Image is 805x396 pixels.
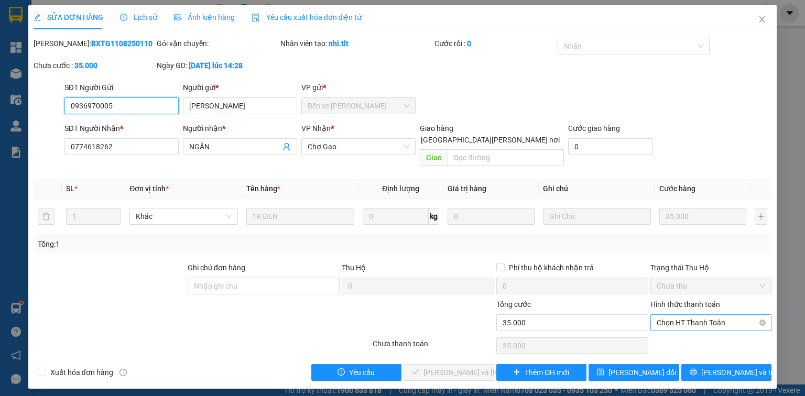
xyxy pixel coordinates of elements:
div: Tổng: 1 [38,238,311,250]
span: Giao hàng [420,124,453,133]
span: Lịch sử [120,13,157,21]
b: BXTG1108250110 [91,39,153,48]
button: plus [755,208,767,225]
span: Khác [136,208,231,224]
span: Phí thu hộ khách nhận trả [505,262,598,273]
div: Chưa thanh toán [372,338,495,356]
span: Tổng cước [496,300,531,309]
b: 35.000 [74,61,97,70]
span: [GEOGRAPHIC_DATA][PERSON_NAME] nơi [417,134,564,146]
span: Tên hàng [246,184,280,193]
span: edit [34,14,41,21]
div: Trạng thái Thu Hộ [650,262,771,273]
button: check[PERSON_NAME] và [PERSON_NAME] hàng [404,364,494,381]
span: Yêu cầu xuất hóa đơn điện tử [252,13,362,21]
button: printer[PERSON_NAME] và In [681,364,772,381]
div: Chưa cước : [34,60,155,71]
input: 0 [448,208,535,225]
label: Ghi chú đơn hàng [188,263,245,272]
span: info-circle [119,369,127,376]
b: [DATE] lúc 14:28 [189,61,243,70]
span: Đơn vị tính [129,184,169,193]
div: Ngày GD: [157,60,278,71]
span: plus [513,368,520,377]
span: user-add [282,142,291,151]
span: SL [66,184,74,193]
button: Close [747,5,777,35]
span: Định lượng [382,184,419,193]
span: Chọn HT Thanh Toán [657,315,765,331]
span: Chợ Gạo [308,139,409,155]
span: close-circle [759,320,766,326]
img: icon [252,14,260,22]
button: delete [38,208,55,225]
span: kg [429,208,439,225]
span: [PERSON_NAME] đổi [608,367,676,378]
span: Bến xe Tiền Giang [308,98,409,114]
span: Ảnh kiện hàng [174,13,235,21]
div: SĐT Người Gửi [64,82,179,93]
span: [PERSON_NAME] và In [701,367,775,378]
div: Người gửi [183,82,297,93]
label: Cước giao hàng [568,124,620,133]
span: clock-circle [120,14,127,21]
div: Cước rồi : [434,38,556,49]
span: picture [174,14,181,21]
span: Xuất hóa đơn hàng [46,367,117,378]
span: close [758,15,766,24]
div: SĐT Người Nhận [64,123,179,134]
span: Chưa thu [657,278,765,294]
input: Cước giao hàng [568,138,653,155]
span: VP Nhận [301,124,331,133]
span: exclamation-circle [338,368,345,377]
b: nhi.tlt [329,39,349,48]
label: Hình thức thanh toán [650,300,720,309]
button: plusThêm ĐH mới [496,364,587,381]
div: Gói vận chuyển: [157,38,278,49]
span: Cước hàng [659,184,695,193]
b: 0 [467,39,471,48]
div: Người nhận [183,123,297,134]
span: Giá trị hàng [448,184,486,193]
span: save [597,368,604,377]
span: Thêm ĐH mới [525,367,569,378]
input: Ghi chú đơn hàng [188,278,340,294]
div: [PERSON_NAME]: [34,38,155,49]
button: exclamation-circleYêu cầu [311,364,402,381]
div: VP gửi [301,82,416,93]
input: Dọc đường [448,149,564,166]
div: Nhân viên tạo: [280,38,432,49]
span: SỬA ĐƠN HÀNG [34,13,103,21]
input: 0 [659,208,746,225]
span: Giao [420,149,448,166]
button: save[PERSON_NAME] đổi [589,364,679,381]
span: printer [690,368,697,377]
span: Thu Hộ [342,263,366,272]
input: VD: Bàn, Ghế [246,208,354,225]
th: Ghi chú [539,179,655,199]
input: Ghi Chú [543,208,651,225]
span: Yêu cầu [349,367,375,378]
